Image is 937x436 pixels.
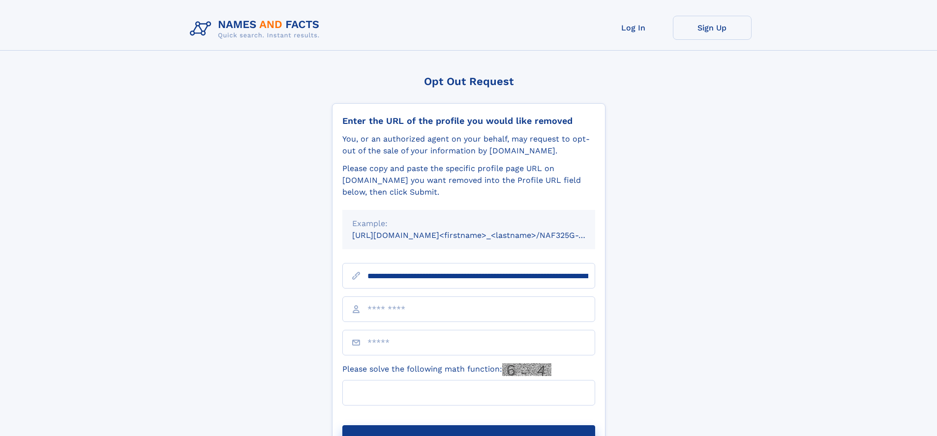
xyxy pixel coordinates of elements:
[332,75,605,87] div: Opt Out Request
[342,163,595,198] div: Please copy and paste the specific profile page URL on [DOMAIN_NAME] you want removed into the Pr...
[342,363,551,376] label: Please solve the following math function:
[186,16,328,42] img: Logo Names and Facts
[342,133,595,157] div: You, or an authorized agent on your behalf, may request to opt-out of the sale of your informatio...
[594,16,673,40] a: Log In
[352,218,585,230] div: Example:
[352,231,614,240] small: [URL][DOMAIN_NAME]<firstname>_<lastname>/NAF325G-xxxxxxxx
[342,116,595,126] div: Enter the URL of the profile you would like removed
[673,16,752,40] a: Sign Up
